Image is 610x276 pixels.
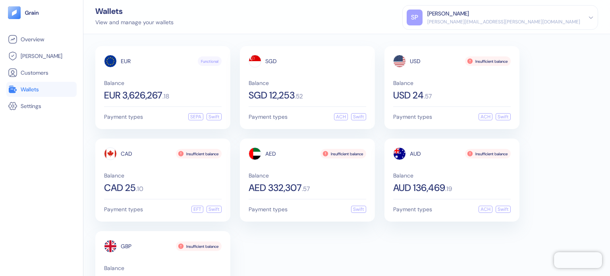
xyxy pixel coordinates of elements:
div: [PERSON_NAME][EMAIL_ADDRESS][PERSON_NAME][DOMAIN_NAME] [427,18,580,25]
div: Insufficient balance [465,149,511,158]
span: . 57 [302,186,310,192]
span: Balance [249,80,366,86]
div: View and manage your wallets [95,18,174,27]
iframe: Chatra live chat [554,252,602,268]
span: . 18 [162,93,169,100]
span: AUD 136,469 [393,183,445,193]
img: logo-tablet-V2.svg [8,6,21,19]
div: ACH [479,206,492,213]
div: SEPA [188,113,203,120]
span: USD 24 [393,91,424,100]
span: AUD [410,151,421,156]
span: EUR 3,626,267 [104,91,162,100]
span: CAD 25 [104,183,136,193]
div: ACH [479,113,492,120]
div: Swift [207,113,222,120]
a: Overview [8,35,75,44]
span: Wallets [21,85,39,93]
a: Settings [8,101,75,111]
span: . 52 [295,93,303,100]
span: Balance [393,173,511,178]
span: AED [265,151,276,156]
span: Balance [104,265,222,271]
span: Customers [21,69,48,77]
span: . 19 [445,186,452,192]
span: Settings [21,102,41,110]
a: [PERSON_NAME] [8,51,75,61]
div: Swift [351,206,366,213]
span: Payment types [249,114,288,120]
span: Balance [393,80,511,86]
div: [PERSON_NAME] [427,10,469,18]
a: Wallets [8,85,75,94]
div: Wallets [95,7,174,15]
span: Payment types [393,207,432,212]
span: . 57 [424,93,432,100]
div: Swift [496,113,511,120]
span: EUR [121,58,131,64]
span: Overview [21,35,44,43]
div: ACH [334,113,348,120]
div: Insufficient balance [320,149,366,158]
div: Swift [207,206,222,213]
span: AED 332,307 [249,183,302,193]
div: SP [407,10,423,25]
span: Payment types [104,207,143,212]
span: USD [410,58,421,64]
div: Insufficient balance [176,149,222,158]
div: Insufficient balance [176,241,222,251]
span: [PERSON_NAME] [21,52,62,60]
span: Payment types [393,114,432,120]
span: . 10 [136,186,143,192]
span: Balance [104,80,222,86]
div: Swift [351,113,366,120]
span: CAD [121,151,132,156]
span: SGD [265,58,277,64]
span: Balance [104,173,222,178]
span: Payment types [104,114,143,120]
span: Payment types [249,207,288,212]
span: GBP [121,243,131,249]
span: Balance [249,173,366,178]
div: EFT [191,206,203,213]
span: Functional [201,58,218,64]
img: logo [25,10,39,15]
a: Customers [8,68,75,77]
span: SGD 12,253 [249,91,295,100]
div: Insufficient balance [465,56,511,66]
div: Swift [496,206,511,213]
